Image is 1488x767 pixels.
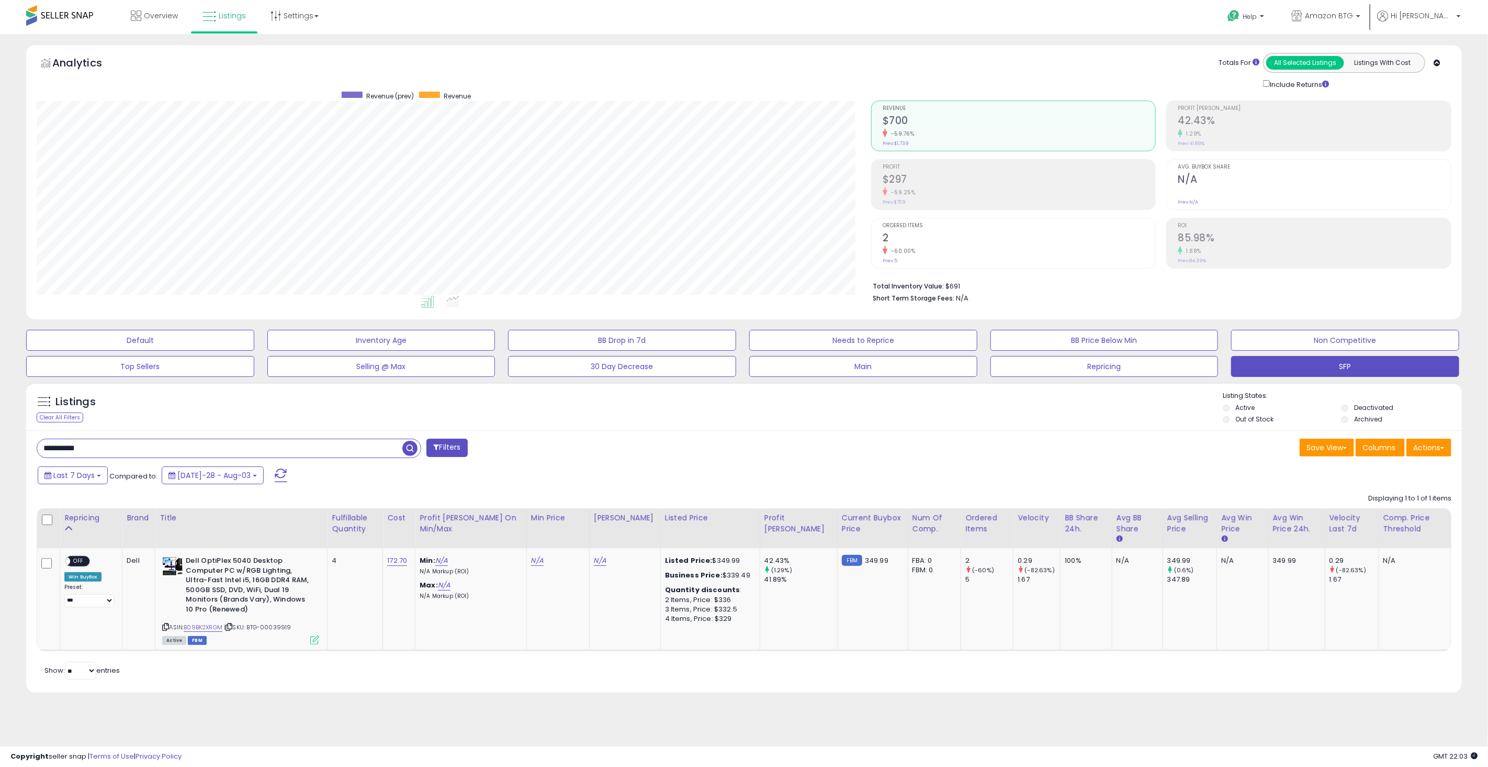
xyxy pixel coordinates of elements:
[1025,566,1055,574] small: (-82.63%)
[531,513,585,524] div: Min Price
[26,356,254,377] button: Top Sellers
[764,556,837,565] div: 42.43%
[990,330,1219,351] button: BB Price Below Min
[1178,199,1198,205] small: Prev: N/A
[1117,513,1158,535] div: Avg BB Share
[1243,12,1257,21] span: Help
[267,356,495,377] button: Selling @ Max
[771,566,792,574] small: (1.29%)
[186,556,313,617] b: Dell OptiPlex 5040 Desktop Computer PC w/RGB Lighting, Ultra-Fast Intel i5, 16GB DDR4 RAM, 500GB ...
[1178,223,1451,229] span: ROI
[1329,556,1379,565] div: 0.29
[1300,439,1354,457] button: Save View
[162,466,264,484] button: [DATE]-28 - Aug-03
[956,293,968,303] span: N/A
[965,556,1013,565] div: 2
[1178,140,1204,147] small: Prev: 41.89%
[64,584,114,607] div: Preset:
[665,585,752,595] div: :
[162,556,319,643] div: ASIN:
[1356,439,1405,457] button: Columns
[1221,513,1264,535] div: Avg Win Price
[842,513,904,535] div: Current Buybox Price
[1117,556,1155,565] div: N/A
[127,556,147,565] div: Dell
[1223,391,1462,401] p: Listing States:
[438,580,450,591] a: N/A
[435,555,448,566] a: N/A
[1273,556,1317,565] div: 349.99
[1065,556,1103,565] div: 100%
[665,595,752,605] div: 2 Items, Price: $336
[665,556,752,565] div: $349.99
[127,513,151,524] div: Brand
[1167,575,1217,584] div: 347.89
[883,223,1156,229] span: Ordered Items
[366,92,414,101] span: Revenue (prev)
[1236,403,1255,412] label: Active
[1117,535,1123,544] small: Avg BB Share.
[912,565,953,575] div: FBM: 0
[184,623,222,632] a: B09BK2XRGM
[26,330,254,351] button: Default
[665,570,723,580] b: Business Price:
[267,330,495,351] button: Inventory Age
[972,566,994,574] small: (-60%)
[865,555,888,565] span: 349.99
[224,623,291,631] span: | SKU: BTG-00039919
[1329,575,1379,584] div: 1.67
[1236,415,1274,424] label: Out of Stock
[665,605,752,614] div: 3 Items, Price: $332.5
[162,636,186,645] span: All listings currently available for purchase on Amazon
[1167,556,1217,565] div: 349.99
[873,282,944,291] b: Total Inventory Value:
[887,130,915,138] small: -59.76%
[749,356,977,377] button: Main
[52,55,122,73] h5: Analytics
[1354,403,1393,412] label: Deactivated
[883,106,1156,112] span: Revenue
[1178,164,1451,170] span: Avg. Buybox Share
[420,555,435,565] b: Min:
[965,575,1013,584] div: 5
[1178,232,1451,246] h2: 85.98%
[55,395,96,409] h5: Listings
[883,173,1156,187] h2: $297
[332,556,375,565] div: 4
[594,555,606,566] a: N/A
[887,247,916,255] small: -60.00%
[887,188,916,196] small: -59.25%
[1383,513,1447,535] div: Comp. Price Threshold
[70,557,87,566] span: OFF
[665,614,752,624] div: 4 Items, Price: $329
[332,513,378,535] div: Fulfillable Quantity
[44,665,120,675] span: Show: entries
[1255,78,1342,90] div: Include Returns
[38,466,108,484] button: Last 7 Days
[883,140,909,147] small: Prev: $1,739
[965,513,1009,535] div: Ordered Items
[1178,106,1451,112] span: Profit [PERSON_NAME]
[873,294,954,303] b: Short Term Storage Fees:
[444,92,471,101] span: Revenue
[160,513,323,524] div: Title
[1174,566,1194,574] small: (0.6%)
[912,513,956,535] div: Num of Comp.
[37,413,83,423] div: Clear All Filters
[665,585,740,595] b: Quantity discounts
[1227,9,1240,23] i: Get Help
[883,199,906,205] small: Prev: $729
[53,470,95,481] span: Last 7 Days
[1368,494,1451,504] div: Displaying 1 to 1 of 1 items
[415,508,526,548] th: The percentage added to the cost of goods (COGS) that forms the calculator for Min & Max prices.
[219,10,246,21] span: Listings
[1178,173,1451,187] h2: N/A
[1065,513,1107,535] div: BB Share 24h.
[1018,556,1060,565] div: 0.29
[1266,56,1344,70] button: All Selected Listings
[1182,130,1201,138] small: 1.29%
[1273,513,1321,535] div: Avg Win Price 24h.
[162,556,183,577] img: 51VOS4tGRUL._SL40_.jpg
[1383,556,1443,565] div: N/A
[1178,258,1206,264] small: Prev: 84.39%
